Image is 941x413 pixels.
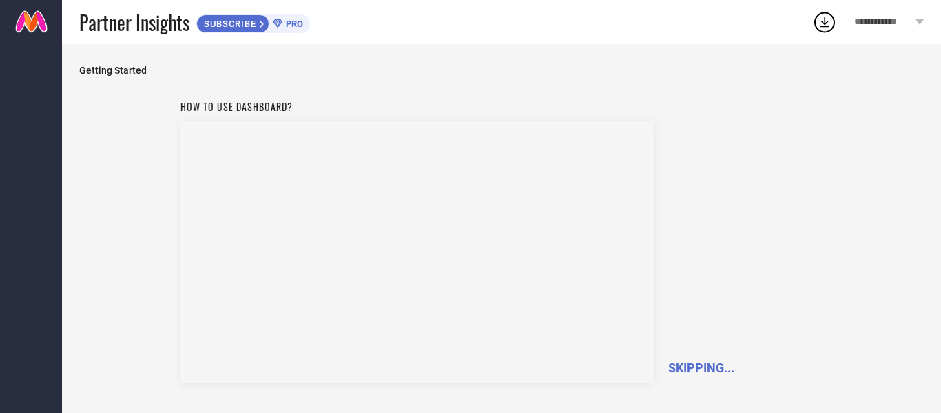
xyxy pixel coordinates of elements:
span: SKIPPING... [668,361,734,375]
a: SUBSCRIBEPRO [196,11,310,33]
span: PRO [282,19,303,29]
span: Partner Insights [79,8,189,37]
div: Open download list [812,10,837,34]
span: Getting Started [79,65,924,76]
span: SUBSCRIBE [197,19,260,29]
h1: How to use dashboard? [180,99,654,114]
iframe: Workspace Section [180,121,654,383]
